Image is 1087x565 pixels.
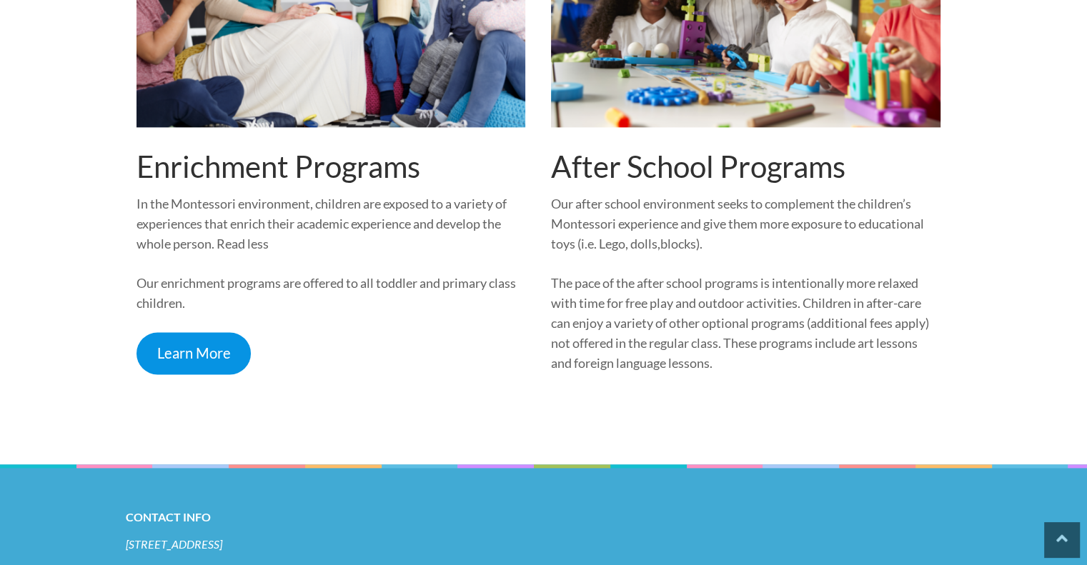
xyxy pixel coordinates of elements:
[126,536,962,552] address: [STREET_ADDRESS]
[551,149,940,184] h2: After School Programs
[137,332,252,374] a: Learn More
[551,194,940,254] p: Our after school environment seeks to complement the children’s Montessori experience and give th...
[137,149,526,184] h2: Enrichment Programs
[137,273,526,313] p: Our enrichment programs are offered to all toddler and primary class children.
[551,273,940,373] p: The pace of the after school programs is intentionally more relaxed with time for free play and o...
[126,507,962,527] h2: Contact Info
[137,194,526,254] p: In the Montessori environment, children are exposed to a variety of experiences that enrich their...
